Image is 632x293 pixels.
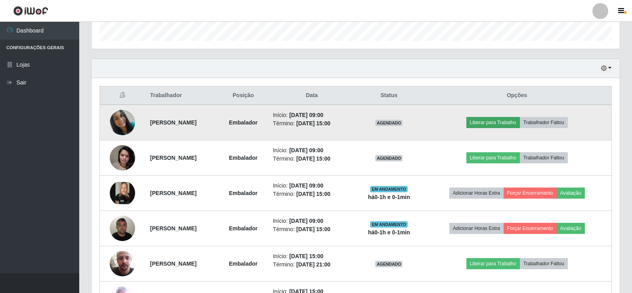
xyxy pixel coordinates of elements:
button: Avaliação [557,188,585,199]
strong: [PERSON_NAME] [150,260,197,267]
li: Término: [273,260,351,269]
button: Forçar Encerramento [504,223,557,234]
th: Data [268,86,355,105]
button: Liberar para Trabalho [466,152,520,163]
img: 1693608079370.jpeg [110,110,135,135]
span: AGENDADO [375,120,403,126]
strong: [PERSON_NAME] [150,190,197,196]
button: Trabalhador Faltou [520,117,568,128]
th: Status [355,86,422,105]
li: Início: [273,146,351,155]
button: Liberar para Trabalho [466,258,520,269]
time: [DATE] 09:00 [289,218,323,224]
li: Término: [273,119,351,128]
th: Trabalhador [145,86,218,105]
time: [DATE] 15:00 [289,253,323,259]
strong: há 0-1 h e 0-1 min [368,194,410,200]
time: [DATE] 09:00 [289,182,323,189]
strong: Embalador [229,190,258,196]
strong: Embalador [229,225,258,232]
li: Início: [273,217,351,225]
button: Forçar Encerramento [504,188,557,199]
button: Trabalhador Faltou [520,258,568,269]
li: Término: [273,190,351,198]
button: Trabalhador Faltou [520,152,568,163]
strong: [PERSON_NAME] [150,155,197,161]
time: [DATE] 21:00 [296,261,330,268]
span: AGENDADO [375,261,403,267]
span: EM ANDAMENTO [370,221,408,228]
li: Início: [273,111,351,119]
time: [DATE] 15:00 [296,226,330,232]
time: [DATE] 09:00 [289,147,323,153]
strong: Embalador [229,260,258,267]
img: CoreUI Logo [13,6,48,16]
th: Posição [218,86,268,105]
img: 1732929504473.jpeg [110,182,135,204]
span: AGENDADO [375,155,403,161]
button: Liberar para Trabalho [466,117,520,128]
li: Término: [273,225,351,234]
strong: Embalador [229,119,258,126]
strong: há 0-1 h e 0-1 min [368,229,410,236]
img: 1714957062897.jpeg [110,211,135,245]
li: Término: [273,155,351,163]
li: Início: [273,182,351,190]
time: [DATE] 15:00 [296,155,330,162]
button: Adicionar Horas Extra [449,188,504,199]
li: Início: [273,252,351,260]
strong: [PERSON_NAME] [150,225,197,232]
img: 1745843945427.jpeg [110,241,135,286]
button: Adicionar Horas Extra [449,223,504,234]
time: [DATE] 09:00 [289,112,323,118]
th: Opções [422,86,611,105]
time: [DATE] 15:00 [296,120,330,126]
time: [DATE] 15:00 [296,191,330,197]
span: EM ANDAMENTO [370,186,408,192]
button: Avaliação [557,223,585,234]
strong: [PERSON_NAME] [150,119,197,126]
img: 1682608462576.jpeg [110,141,135,174]
strong: Embalador [229,155,258,161]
